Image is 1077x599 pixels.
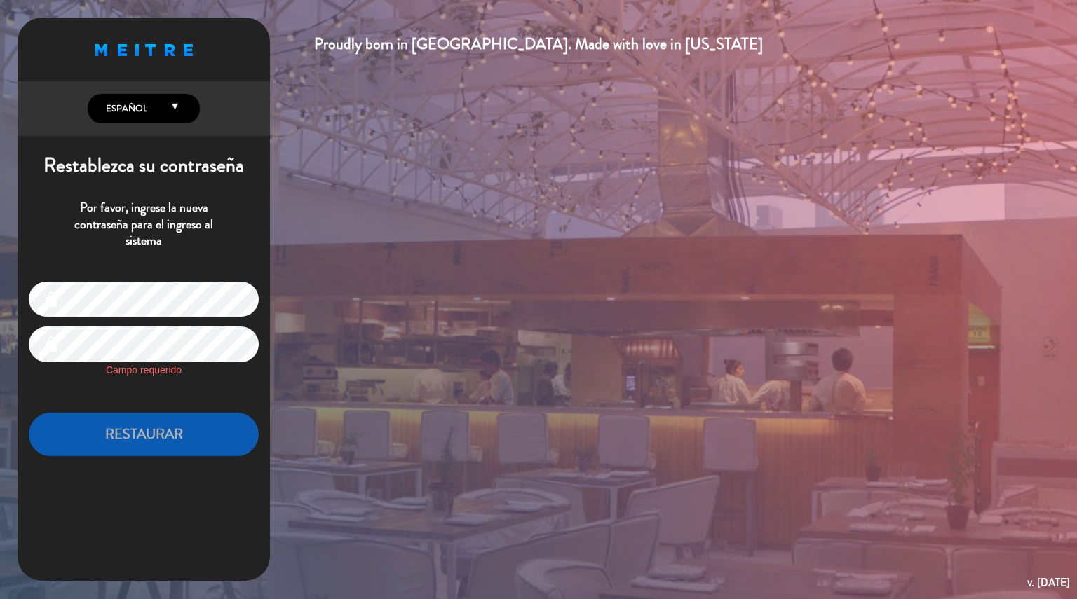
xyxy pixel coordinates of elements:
i: lock [43,291,60,308]
span: Español [102,102,147,116]
h1: Restablezca su contraseña [18,154,270,178]
p: Por favor, ingrese la nueva contraseña para el ingreso al sistema [29,200,259,249]
i: lock [43,336,60,353]
div: v. [DATE] [1027,573,1070,592]
label: Campo requerido [29,362,259,378]
button: RESTAURAR [29,413,259,457]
